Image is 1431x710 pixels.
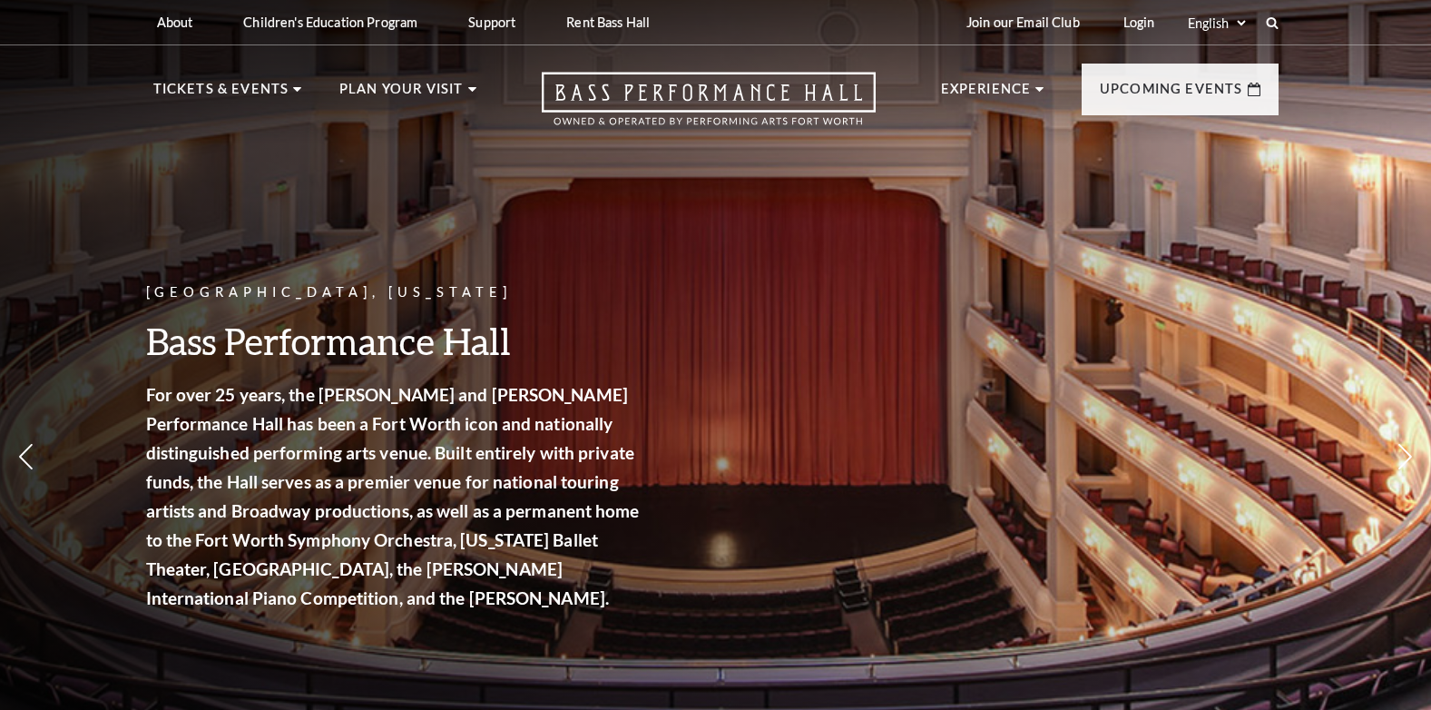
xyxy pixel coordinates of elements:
strong: For over 25 years, the [PERSON_NAME] and [PERSON_NAME] Performance Hall has been a Fort Worth ico... [146,384,640,608]
p: Tickets & Events [153,78,289,111]
h3: Bass Performance Hall [146,318,645,364]
p: Rent Bass Hall [566,15,650,30]
p: Support [468,15,515,30]
select: Select: [1184,15,1249,32]
p: Children's Education Program [243,15,417,30]
p: Upcoming Events [1100,78,1243,111]
p: Plan Your Visit [339,78,464,111]
p: Experience [941,78,1032,111]
p: [GEOGRAPHIC_DATA], [US_STATE] [146,281,645,304]
p: About [157,15,193,30]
